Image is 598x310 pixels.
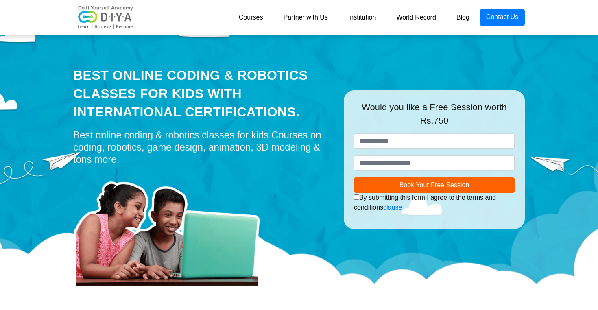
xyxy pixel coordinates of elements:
a: Blog [446,9,480,26]
div: Would you like a Free Session worth Rs.750 [354,100,515,133]
a: Courses [229,9,273,26]
a: World Record [386,9,446,26]
img: home-prod.png [73,170,268,288]
button: Book Your Free Session [354,177,515,193]
a: Partner with Us [273,9,338,26]
div: Best Online Coding & Robotics Classes for kids with International Certifications. [73,66,332,121]
a: clause [383,204,402,211]
div: By submitting this form I agree to the terms and conditions [354,193,515,212]
span: Book Your Free Session [399,181,469,188]
div: Best online coding & robotics classes for kids Courses on coding, robotics, game design, animatio... [73,129,332,166]
a: Contact Us [480,9,525,26]
img: logo-v2.png [73,5,138,30]
a: Institution [338,9,386,26]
